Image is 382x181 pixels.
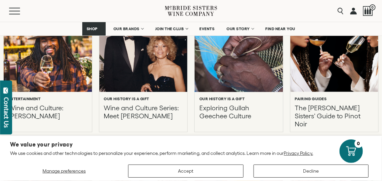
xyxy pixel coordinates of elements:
a: JOIN THE CLUB [151,22,192,36]
p: Exploring Gullah Geechee Culture [199,104,278,120]
a: OUR STORY [222,22,258,36]
span: OUR STORY [226,26,250,31]
p: Wine and Culture Series: Meet [PERSON_NAME] [104,104,183,120]
span: Manage preferences [42,168,86,174]
button: Mobile Menu Trigger [9,8,33,14]
p: The [PERSON_NAME] Sisters' Guide to Pinot Noir [295,104,374,120]
a: SHOP [82,22,106,36]
a: The McBride Sisters' Guide to Pinot Noir Pairing Guides The [PERSON_NAME] Sisters' Guide to Pinot... [290,8,379,132]
h6: Our History is a Gift [199,97,245,101]
button: Manage preferences [10,165,118,178]
span: 0 [370,4,376,10]
a: Exploring Gullah Geechee Culture Our History is a Gift Exploring Gullah Geechee Culture [195,8,283,132]
span: SHOP [87,26,98,31]
div: Contact Us [3,97,10,128]
a: FIND NEAR YOU [261,22,300,36]
span: OUR BRANDS [113,26,139,31]
p: Wine and Culture: [PERSON_NAME] [8,104,87,120]
a: EVENTS [195,22,219,36]
span: JOIN THE CLUB [155,26,184,31]
button: Accept [128,165,243,178]
span: EVENTS [199,26,214,31]
a: Wine and Culture: George Walker Entertainment Wine and Culture: [PERSON_NAME] [4,8,92,132]
span: FIND NEAR YOU [266,26,296,31]
h2: We value your privacy [10,142,372,147]
div: 0 [355,139,363,148]
h6: Entertainment [8,97,41,101]
p: We use cookies and other technologies to personalize your experience, perform marketing, and coll... [10,150,372,156]
a: Privacy Policy. [284,150,313,156]
a: Wine and Culture Series: Meet Iris Rideau Our History is a Gift Wine and Culture Series: Meet [PE... [99,8,188,132]
h6: Our History is a Gift [104,97,150,101]
button: Decline [254,165,369,178]
a: OUR BRANDS [109,22,148,36]
h6: Pairing Guides [295,97,327,101]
